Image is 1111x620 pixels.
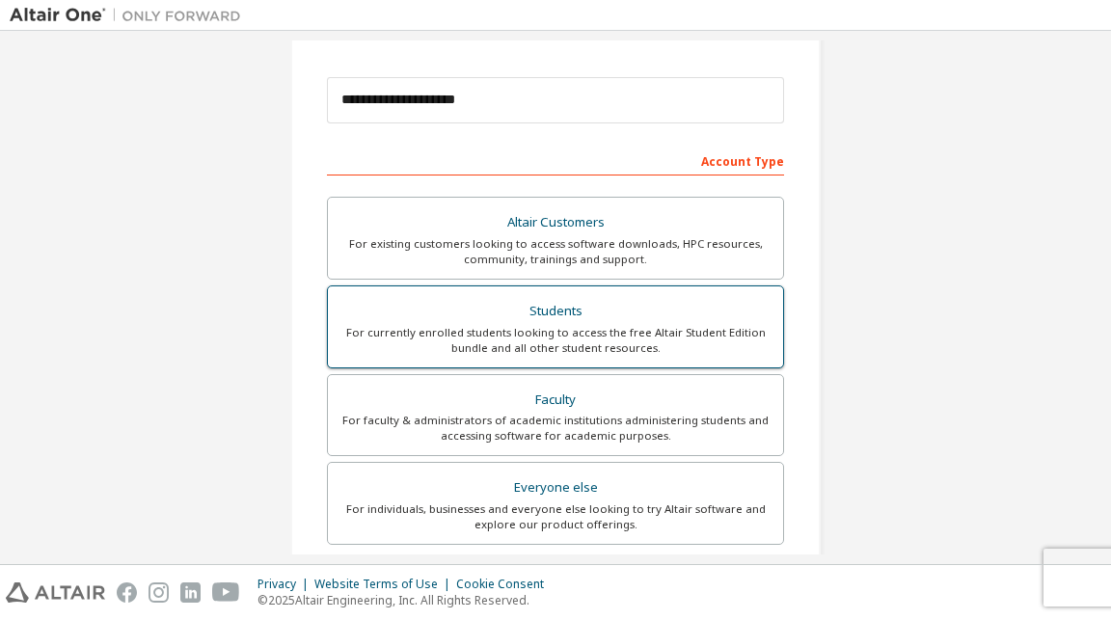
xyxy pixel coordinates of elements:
div: Cookie Consent [456,577,555,592]
p: © 2025 Altair Engineering, Inc. All Rights Reserved. [257,592,555,608]
img: altair_logo.svg [6,582,105,603]
img: youtube.svg [212,582,240,603]
div: For currently enrolled students looking to access the free Altair Student Edition bundle and all ... [339,325,772,356]
div: Altair Customers [339,209,772,236]
div: For existing customers looking to access software downloads, HPC resources, community, trainings ... [339,236,772,267]
div: Privacy [257,577,314,592]
img: facebook.svg [117,582,137,603]
div: Website Terms of Use [314,577,456,592]
div: Faculty [339,387,772,414]
div: For faculty & administrators of academic institutions administering students and accessing softwa... [339,413,772,444]
div: Everyone else [339,474,772,501]
div: Students [339,298,772,325]
img: instagram.svg [149,582,169,603]
img: linkedin.svg [180,582,201,603]
img: Altair One [10,6,251,25]
div: Account Type [327,145,784,175]
div: For individuals, businesses and everyone else looking to try Altair software and explore our prod... [339,501,772,532]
